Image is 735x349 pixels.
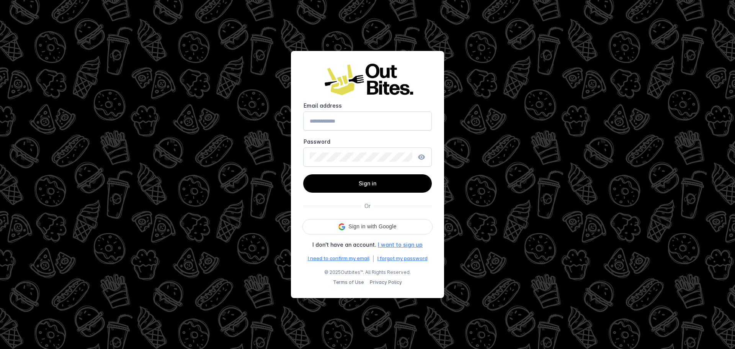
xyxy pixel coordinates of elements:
a: Outbites™ [341,269,363,275]
mat-label: Email address [304,102,342,109]
a: Privacy Policy [370,279,402,285]
div: Or [364,202,371,210]
div: I don't have an account. [312,241,376,249]
a: I need to confirm my email [308,255,369,262]
span: Sign in [359,180,376,187]
span: © 2025 . All Rights Reserved. [324,269,411,276]
mat-label: Password [304,138,330,145]
a: I forgot my password [377,255,428,262]
a: I want to sign up [378,241,423,249]
div: Sign in with Google [302,219,433,234]
a: Terms of Use [333,279,364,285]
span: Sign in with Google [348,223,396,231]
img: Logo image [322,63,413,96]
button: Sign in [303,174,432,193]
div: | [372,255,374,263]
